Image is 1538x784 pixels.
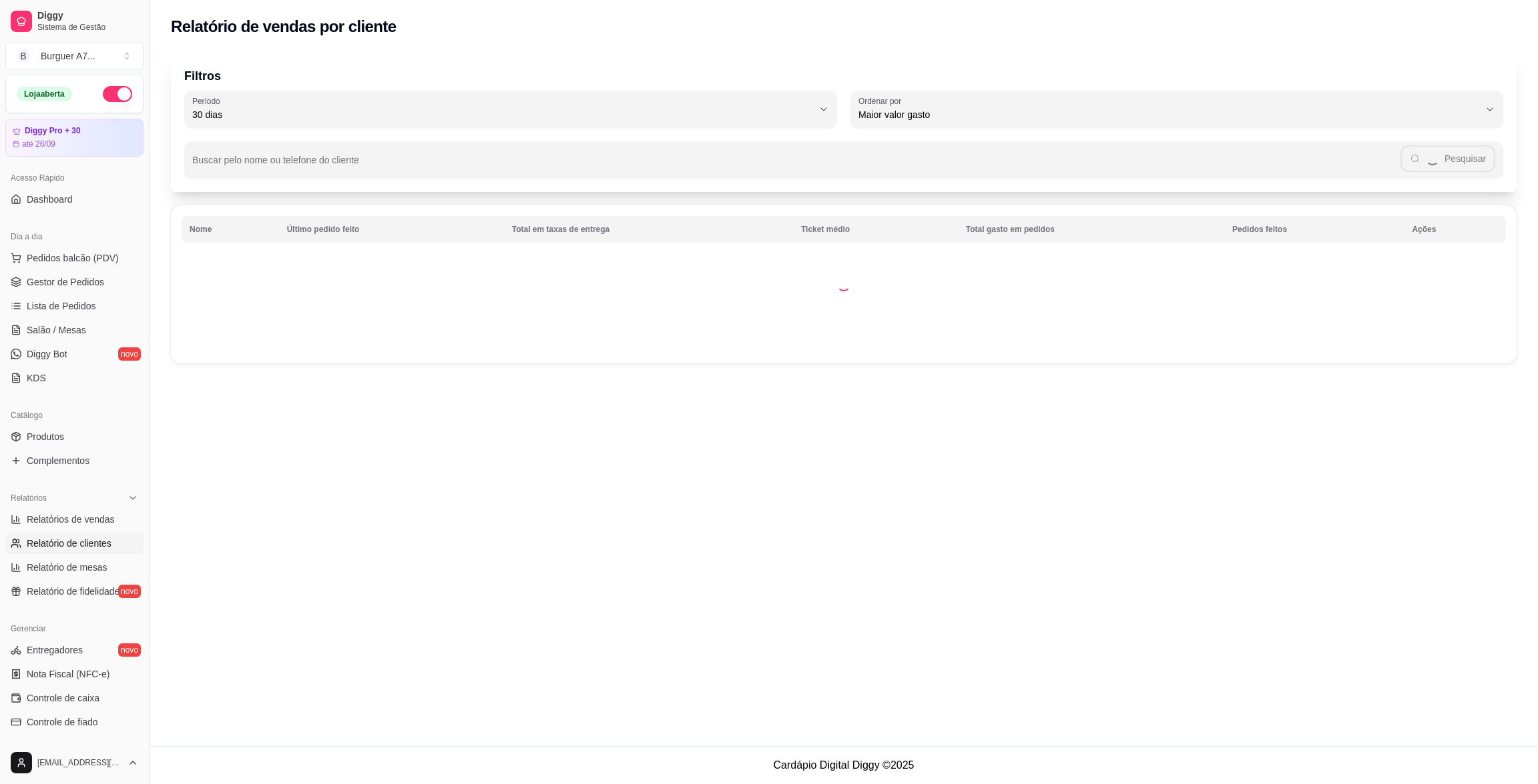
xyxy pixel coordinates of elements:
[103,86,132,102] button: Alterar Status
[5,295,144,317] a: Lista de Pedidos
[171,16,397,37] h2: Relatório de vendas por cliente
[5,618,144,639] div: Gerenciar
[27,275,104,289] span: Gestor de Pedidos
[5,711,144,733] a: Controle de fiado
[37,10,138,22] span: Diggy
[11,493,47,503] span: Relatórios
[5,343,144,365] a: Diggy Botnovo
[27,454,89,467] span: Complementos
[27,251,119,265] span: Pedidos balcão (PDV)
[150,746,1538,784] footer: Cardápio Digital Diggy © 2025
[5,5,144,37] a: DiggySistema de Gestão
[5,167,144,189] div: Acesso Rápido
[27,715,98,729] span: Controle de fiado
[27,513,115,526] span: Relatórios de vendas
[37,757,122,768] span: [EMAIL_ADDRESS][DOMAIN_NAME]
[27,739,59,753] span: Cupons
[5,687,144,709] a: Controle de caixa
[27,430,64,443] span: Produtos
[22,139,55,149] article: até 26/09
[27,347,67,361] span: Diggy Bot
[41,49,95,63] div: Burguer A7 ...
[27,667,109,681] span: Nota Fiscal (NFC-e)
[858,95,906,107] label: Ordenar por
[837,278,850,291] div: Loading
[5,450,144,471] a: Complementos
[5,319,144,341] a: Salão / Mesas
[5,426,144,447] a: Produtos
[5,405,144,426] div: Catálogo
[27,299,96,313] span: Lista de Pedidos
[858,108,1479,121] span: Maior valor gasto
[850,91,1503,128] button: Ordenar porMaior valor gasto
[192,95,224,107] label: Período
[27,561,107,574] span: Relatório de mesas
[5,509,144,530] a: Relatórios de vendas
[27,691,99,705] span: Controle de caixa
[5,735,144,757] a: Cupons
[27,371,46,385] span: KDS
[184,67,1503,85] p: Filtros
[27,585,119,598] span: Relatório de fidelidade
[5,247,144,269] button: Pedidos balcão (PDV)
[5,581,144,602] a: Relatório de fidelidadenovo
[184,91,837,128] button: Período30 dias
[5,639,144,661] a: Entregadoresnovo
[5,367,144,389] a: KDS
[5,747,144,779] button: [EMAIL_ADDRESS][DOMAIN_NAME]
[27,537,111,550] span: Relatório de clientes
[5,43,144,69] button: Select a team
[27,193,73,206] span: Dashboard
[5,663,144,685] a: Nota Fiscal (NFC-e)
[192,108,813,121] span: 30 dias
[192,159,1400,172] input: Buscar pelo nome ou telefone do cliente
[5,557,144,578] a: Relatório de mesas
[5,533,144,554] a: Relatório de clientes
[37,22,138,33] span: Sistema de Gestão
[17,49,30,63] span: B
[27,643,83,657] span: Entregadores
[25,126,81,136] article: Diggy Pro + 30
[5,271,144,293] a: Gestor de Pedidos
[5,119,144,157] a: Diggy Pro + 30até 26/09
[17,87,72,101] div: Loja aberta
[5,189,144,210] a: Dashboard
[27,323,86,337] span: Salão / Mesas
[5,226,144,247] div: Dia a dia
